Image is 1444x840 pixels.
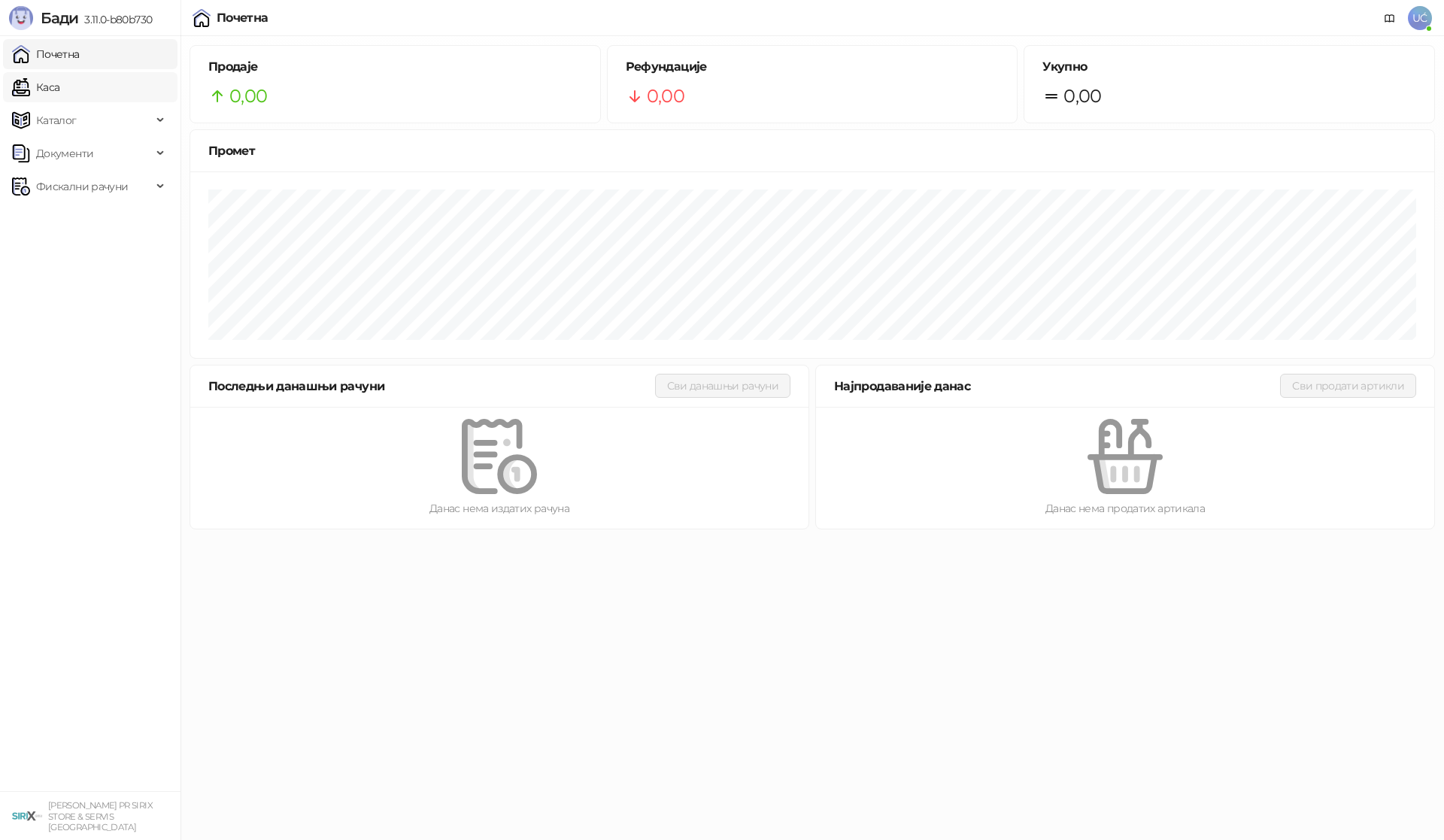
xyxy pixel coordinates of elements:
[840,500,1410,517] div: Данас нема продатих артикала
[217,12,268,24] div: Почетна
[1063,82,1101,111] span: 0,00
[36,171,128,202] span: Фискални рачуни
[36,105,77,135] span: Каталог
[41,9,78,27] span: Бади
[214,500,784,517] div: Данас нема издатих рачуна
[12,801,42,831] img: 64x64-companyLogo-cb9a1907-c9b0-4601-bb5e-5084e694c383.png
[208,377,655,396] div: Последњи данашњи рачуни
[655,374,790,398] button: Сви данашњи рачуни
[229,82,267,111] span: 0,00
[1408,6,1432,30] span: UĆ
[208,141,1416,160] div: Промет
[48,800,153,832] small: [PERSON_NAME] PR SIRIX STORE & SERVIS [GEOGRAPHIC_DATA]
[1280,374,1416,398] button: Сви продати артикли
[12,39,80,69] a: Почетна
[78,13,152,26] span: 3.11.0-b80b730
[647,82,684,111] span: 0,00
[208,58,582,76] h5: Продаје
[9,6,33,30] img: Logo
[36,138,93,168] span: Документи
[1378,6,1402,30] a: Документација
[1042,58,1416,76] h5: Укупно
[12,72,59,102] a: Каса
[834,377,1280,396] div: Најпродаваније данас
[626,58,1000,76] h5: Рефундације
